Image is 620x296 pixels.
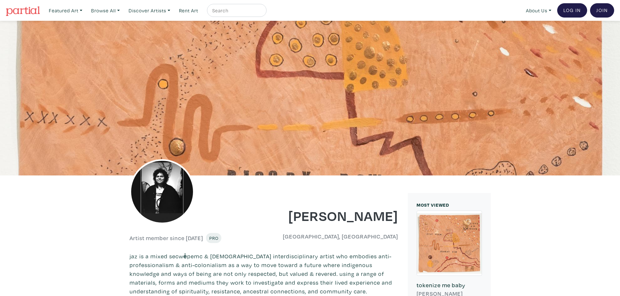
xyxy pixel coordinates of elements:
h6: Artist member since [DATE] [130,235,203,242]
p: jaz is a mixed secwe̓pemc & [DEMOGRAPHIC_DATA] interdisciplinary artist who embodies anti-profess... [130,252,398,296]
a: Browse All [88,4,123,17]
a: Join [590,3,614,18]
small: MOST VIEWED [417,202,449,208]
h6: [GEOGRAPHIC_DATA], [GEOGRAPHIC_DATA] [269,233,398,240]
img: phpThumb.php [130,159,195,224]
a: Featured Art [46,4,85,17]
h6: tokenize me baby [417,282,482,289]
h1: [PERSON_NAME] [269,207,398,224]
input: Search [212,6,260,15]
a: Log In [557,3,587,18]
span: Pro [209,235,218,241]
a: Rent Art [176,4,201,17]
a: About Us [523,4,554,17]
a: Discover Artists [126,4,173,17]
